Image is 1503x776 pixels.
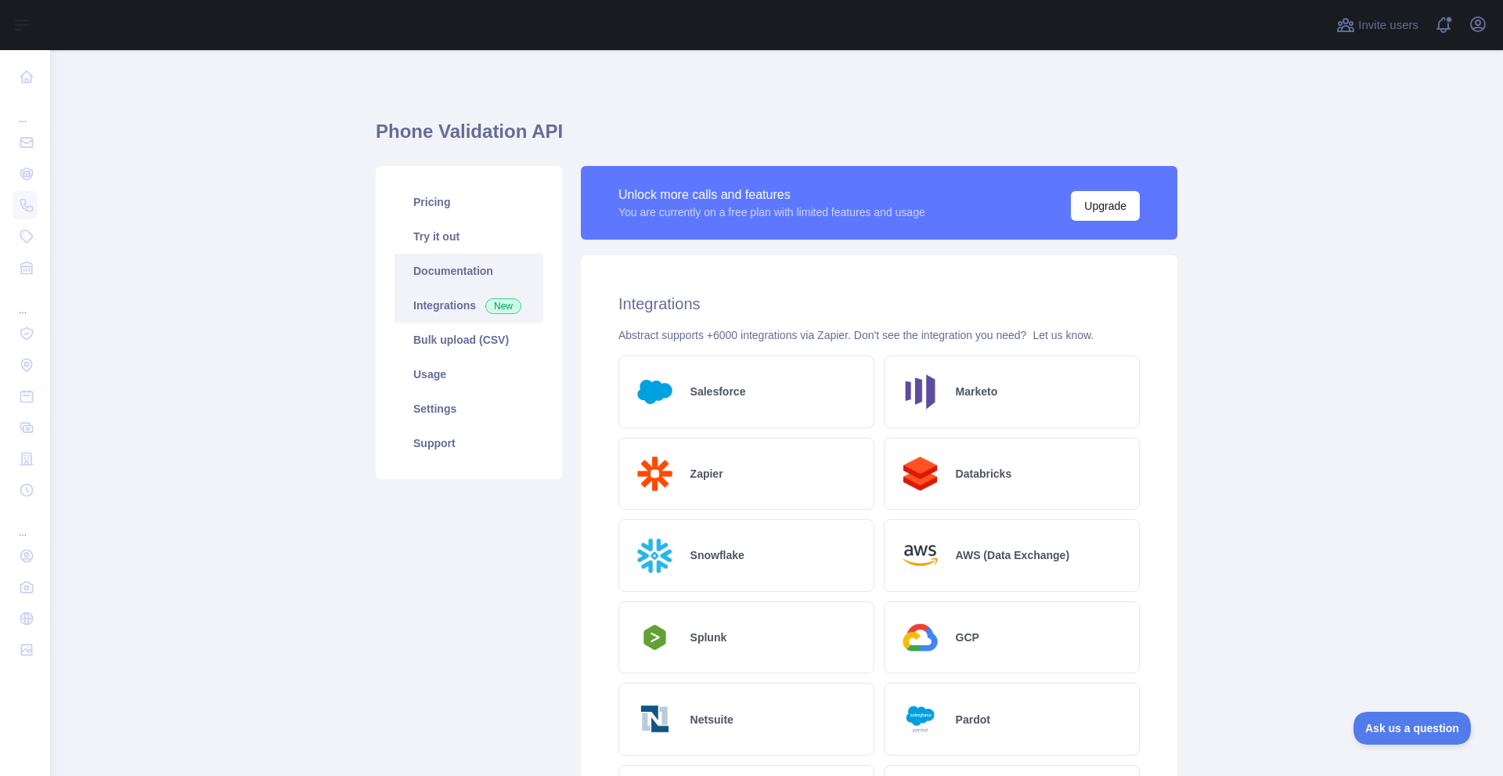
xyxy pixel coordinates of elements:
[632,532,678,579] img: Logo
[956,384,998,399] h2: Marketo
[395,323,543,357] a: Bulk upload (CSV)
[632,451,678,497] img: Logo
[956,547,1069,563] h2: AWS (Data Exchange)
[395,254,543,288] a: Documentation
[1333,13,1422,38] button: Invite users
[897,532,943,579] img: Logo
[632,696,678,742] img: Logo
[690,630,727,645] h2: Splunk
[897,451,943,497] img: Logo
[632,620,678,655] img: Logo
[897,369,943,415] img: Logo
[1353,712,1472,745] iframe: Toggle Customer Support
[618,293,1140,315] h2: Integrations
[1358,16,1418,34] span: Invite users
[485,298,521,314] span: New
[13,285,38,316] div: ...
[690,712,733,727] h2: Netsuite
[13,507,38,539] div: ...
[956,466,1012,482] h2: Databricks
[376,119,1177,157] h1: Phone Validation API
[395,219,543,254] a: Try it out
[618,327,1140,343] div: Abstract supports +6000 integrations via Zapier. Don't see the integration you need?
[395,288,543,323] a: Integrations New
[897,615,943,661] img: Logo
[632,369,678,415] img: Logo
[395,426,543,460] a: Support
[395,392,543,426] a: Settings
[618,186,925,204] div: Unlock more calls and features
[956,712,990,727] h2: Pardot
[13,94,38,125] div: ...
[395,357,543,392] a: Usage
[618,204,925,220] div: You are currently on a free plan with limited features and usage
[690,384,746,399] h2: Salesforce
[690,547,744,563] h2: Snowflake
[690,466,723,482] h2: Zapier
[1033,329,1094,341] a: Let us know.
[1071,191,1140,221] button: Upgrade
[956,630,979,645] h2: GCP
[897,696,943,742] img: Logo
[395,185,543,219] a: Pricing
